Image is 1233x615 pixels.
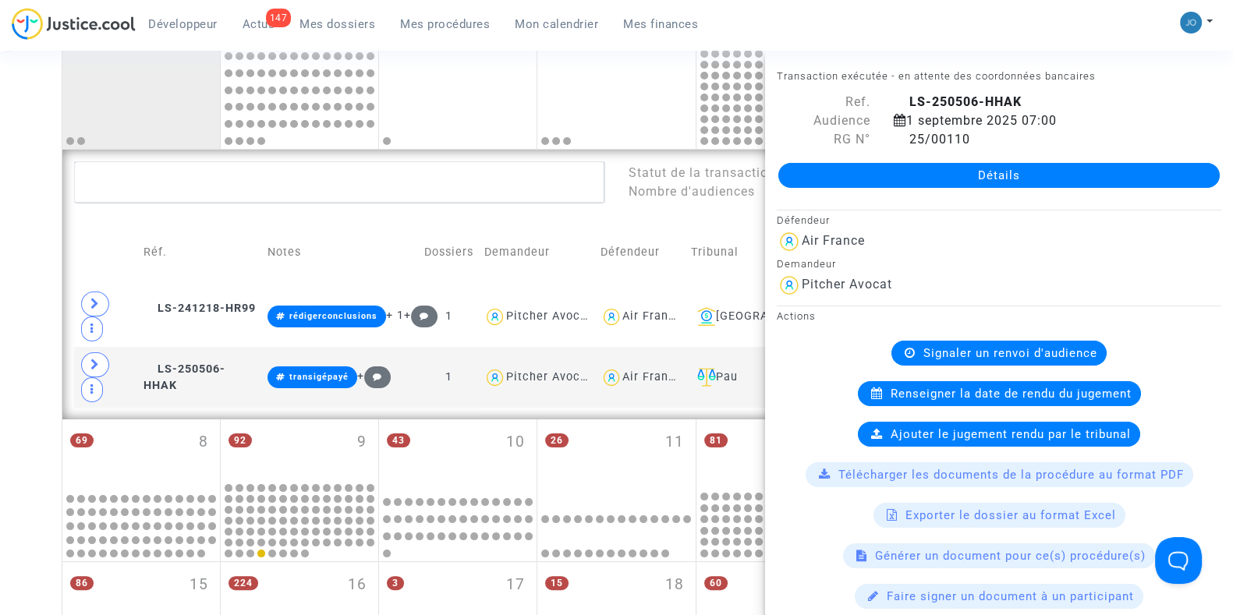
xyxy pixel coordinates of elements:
[665,574,684,596] span: 18
[289,311,377,321] span: rédigerconclusions
[882,111,1194,130] div: 1 septembre 2025 07:00
[778,163,1220,188] a: Détails
[891,427,1131,441] span: Ajouter le jugement rendu par le tribunal
[386,309,404,322] span: + 1
[777,214,830,226] small: Défendeur
[1155,537,1202,584] iframe: Help Scout Beacon - Open
[287,12,388,36] a: Mes dossiers
[545,433,569,447] span: 26
[387,576,404,590] span: 3
[537,419,695,488] div: jeudi septembre 11, 26 events, click to expand
[190,574,208,596] span: 15
[622,370,682,383] div: Air France
[777,258,836,270] small: Demandeur
[230,12,288,36] a: 147Actus
[691,368,834,387] div: Pau
[601,366,623,389] img: icon-user.svg
[697,368,716,387] img: icon-faciliter-sm.svg
[418,347,478,408] td: 1
[379,419,537,488] div: mercredi septembre 10, 43 events, click to expand
[25,25,37,37] img: logo_orange.svg
[177,90,190,103] img: tab_keywords_by_traffic_grey.svg
[623,17,698,31] span: Mes finances
[545,576,569,590] span: 15
[765,130,882,149] div: RG N°
[905,508,1116,522] span: Exporter le dossier au format Excel
[696,419,854,488] div: vendredi septembre 12, 81 events, click to expand
[628,165,775,180] span: Statut de la transaction
[506,574,525,596] span: 17
[80,92,120,102] div: Domaine
[266,9,292,27] div: 147
[704,576,728,590] span: 60
[70,433,94,447] span: 69
[1180,12,1202,34] img: 45a793c8596a0d21866ab9c5374b5e4b
[891,387,1132,401] span: Renseigner la date de rendu du jugement
[229,576,258,590] span: 224
[25,41,37,53] img: website_grey.svg
[348,574,367,596] span: 16
[148,17,218,31] span: Développeur
[418,219,478,286] td: Dossiers
[601,306,623,328] img: icon-user.svg
[478,219,594,286] td: Demandeur
[894,132,970,147] span: 25/00110
[138,219,263,286] td: Réf.
[12,8,136,40] img: jc-logo.svg
[63,90,76,103] img: tab_domain_overview_orange.svg
[777,273,802,298] img: icon-user.svg
[70,576,94,590] span: 86
[875,549,1146,563] span: Générer un document pour ce(s) procédure(s)
[262,219,418,286] td: Notes
[909,94,1022,109] b: LS-250506-HHAK
[515,17,598,31] span: Mon calendrier
[143,362,225,393] span: LS-250506-HHAK
[506,370,592,383] div: Pitcher Avocat
[506,309,592,323] div: Pitcher Avocat
[143,302,256,315] span: LS-241218-HR99
[777,310,816,322] small: Actions
[704,433,728,447] span: 81
[665,431,684,454] span: 11
[418,286,478,347] td: 1
[357,369,391,383] span: +
[199,431,208,454] span: 8
[802,233,865,248] div: Air France
[502,12,611,36] a: Mon calendrier
[41,41,176,53] div: Domaine: [DOMAIN_NAME]
[923,346,1097,360] span: Signaler un renvoi d'audience
[686,219,839,286] td: Tribunal
[387,433,410,447] span: 43
[44,25,76,37] div: v 4.0.25
[628,184,754,199] span: Nombre d'audiences
[765,111,882,130] div: Audience
[887,589,1134,603] span: Faire signer un document à un participant
[404,309,438,322] span: +
[484,366,506,389] img: icon-user.svg
[697,307,716,326] img: icon-banque.svg
[802,277,892,292] div: Pitcher Avocat
[595,219,686,286] td: Défendeur
[691,307,834,326] div: [GEOGRAPHIC_DATA]
[506,431,525,454] span: 10
[765,93,882,111] div: Ref.
[388,12,502,36] a: Mes procédures
[484,306,506,328] img: icon-user.svg
[221,419,378,480] div: mardi septembre 9, 92 events, click to expand
[136,12,230,36] a: Développeur
[299,17,375,31] span: Mes dossiers
[777,229,802,254] img: icon-user.svg
[611,12,710,36] a: Mes finances
[838,468,1184,482] span: Télécharger les documents de la procédure au format PDF
[357,431,367,454] span: 9
[400,17,490,31] span: Mes procédures
[194,92,239,102] div: Mots-clés
[777,70,1096,82] small: Transaction exécutée - en attente des coordonnées bancaires
[62,419,220,488] div: lundi septembre 8, 69 events, click to expand
[289,372,349,382] span: transigépayé
[622,309,682,323] div: Air France
[229,433,252,447] span: 92
[243,17,275,31] span: Actus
